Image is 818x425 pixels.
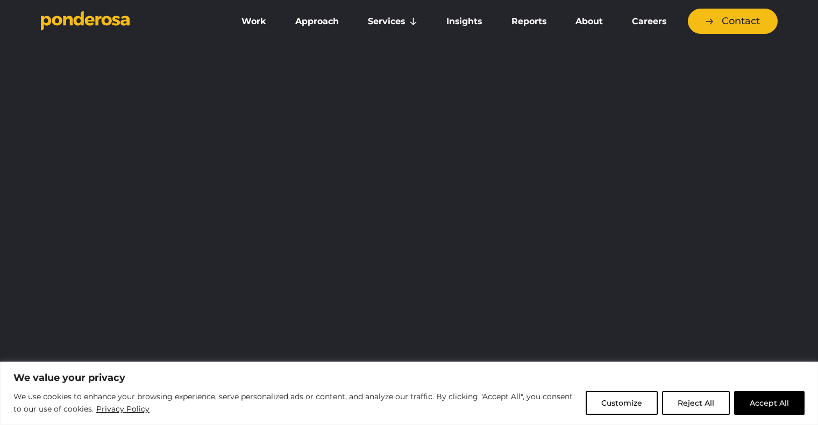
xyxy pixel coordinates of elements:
[96,402,150,415] a: Privacy Policy
[229,10,279,33] a: Work
[662,391,730,415] button: Reject All
[688,9,778,34] a: Contact
[13,371,805,384] p: We value your privacy
[734,391,805,415] button: Accept All
[586,391,658,415] button: Customize
[283,10,351,33] a: Approach
[434,10,494,33] a: Insights
[563,10,615,33] a: About
[620,10,679,33] a: Careers
[499,10,559,33] a: Reports
[41,11,213,32] a: Go to homepage
[355,10,430,33] a: Services
[13,391,578,416] p: We use cookies to enhance your browsing experience, serve personalized ads or content, and analyz...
